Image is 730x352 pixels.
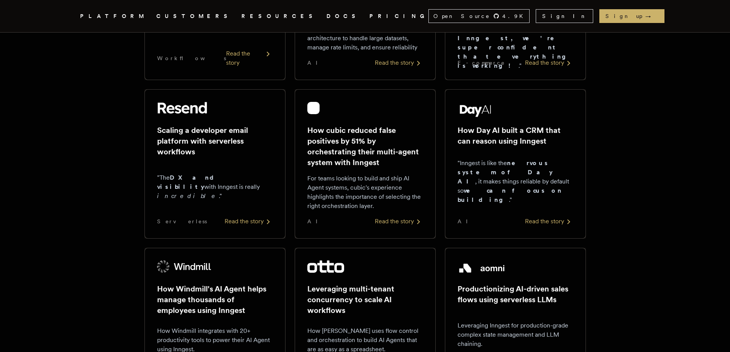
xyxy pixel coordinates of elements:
[226,49,273,67] div: Read the story
[458,59,505,67] span: E-commerce
[307,125,423,168] h2: How cubic reduced false positives by 51% by orchestrating their multi-agent system with Inngest
[307,283,423,316] h2: Leveraging multi-tenant concurrency to scale AI workflows
[157,125,273,157] h2: Scaling a developer email platform with serverless workflows
[375,58,423,67] div: Read the story
[307,59,324,67] span: AI
[157,54,226,62] span: Workflows
[458,260,506,276] img: Aomni
[225,217,273,226] div: Read the story
[144,89,285,239] a: Resend logoScaling a developer email platform with serverless workflows"TheDX and visibilitywith ...
[458,102,494,117] img: Day AI
[157,174,220,190] strong: DX and visibility
[536,9,593,23] a: Sign In
[599,9,664,23] a: Sign up
[241,11,317,21] button: RESOURCES
[433,12,490,20] span: Open Source
[375,217,423,226] div: Read the story
[157,283,273,316] h2: How Windmill's AI Agent helps manage thousands of employees using Inngest
[156,11,232,21] a: CUSTOMERS
[445,89,586,239] a: Day AI logoHow Day AI built a CRM that can reason using Inngest"Inngest is like thenervous system...
[458,218,474,225] span: AI
[458,159,553,185] strong: nervous system of Day AI
[295,89,436,239] a: cubic logoHow cubic reduced false positives by 51% by orchestrating their multi-agent system with...
[307,102,320,114] img: cubic
[157,218,207,225] span: Serverless
[157,173,273,201] p: "The with Inngest is really ."
[458,125,573,146] h2: How Day AI built a CRM that can reason using Inngest
[307,174,423,211] p: For teams looking to build and ship AI Agent systems, cubic's experience highlights the importanc...
[157,260,212,273] img: Windmill
[525,58,573,67] div: Read the story
[307,218,324,225] span: AI
[525,217,573,226] div: Read the story
[458,187,562,203] strong: we can focus on building
[458,7,572,69] strong: Now that we switched to Inngest, we're super confident that everything is working!
[369,11,428,21] a: PRICING
[307,260,344,273] img: Otto
[80,11,147,21] button: PLATFORM
[458,159,573,205] p: "Inngest is like the , it makes things reliable by default so ."
[645,12,658,20] span: →
[157,192,219,200] em: incredible
[458,321,573,349] p: Leveraging Inngest for production-grade complex state management and LLM chaining.
[307,15,423,52] p: Outtake's approach demonstrates that effective AI agents require a robust architecture to handle ...
[326,11,360,21] a: DOCS
[458,283,573,305] h2: Productionizing AI-driven sales flows using serverless LLMs
[157,102,207,114] img: Resend
[502,12,528,20] span: 4.9 K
